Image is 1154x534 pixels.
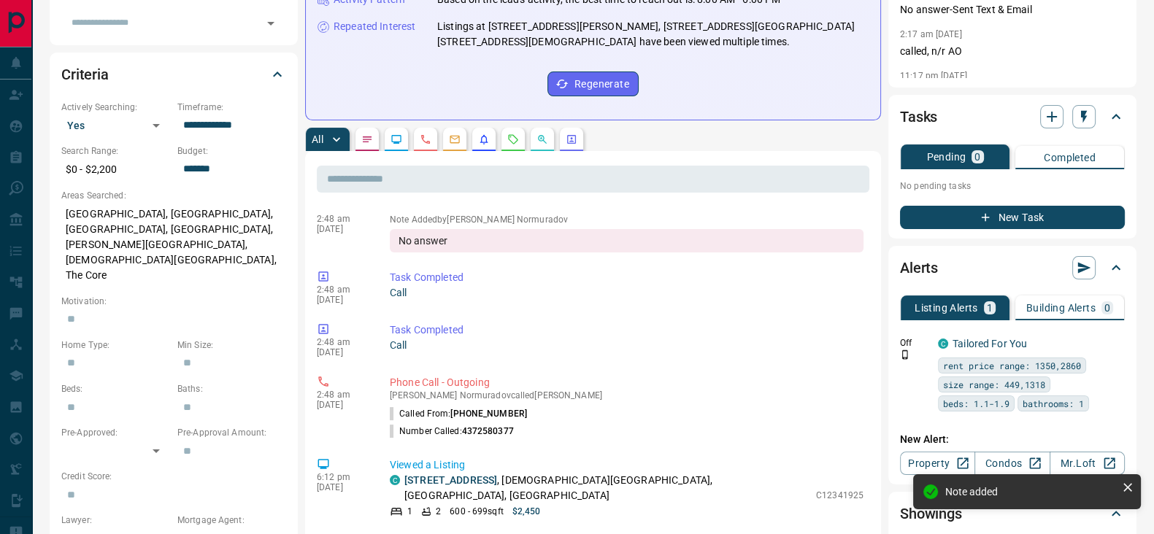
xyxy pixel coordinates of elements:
[61,158,170,182] p: $0 - $2,200
[1026,303,1096,313] p: Building Alerts
[61,57,286,92] div: Criteria
[390,425,514,438] p: Number Called:
[177,144,286,158] p: Budget:
[390,338,863,353] p: Call
[512,505,541,518] p: $2,450
[317,224,368,234] p: [DATE]
[317,347,368,357] p: [DATE]
[1104,303,1110,313] p: 0
[900,256,938,279] h2: Alerts
[61,426,170,439] p: Pre-Approved:
[391,133,402,145] svg: Lead Browsing Activity
[317,390,368,400] p: 2:48 am
[61,101,170,114] p: Actively Searching:
[317,337,368,347] p: 2:48 am
[945,486,1116,498] div: Note added
[420,133,431,145] svg: Calls
[943,358,1081,373] span: rent price range: 1350,2860
[900,29,962,39] p: 2:17 am [DATE]
[317,472,368,482] p: 6:12 pm
[938,338,948,349] div: condos.ca
[507,133,519,145] svg: Requests
[900,452,975,475] a: Property
[177,514,286,527] p: Mortgage Agent:
[61,514,170,527] p: Lawyer:
[900,175,1125,197] p: No pending tasks
[390,375,863,390] p: Phone Call - Outgoing
[312,134,323,144] p: All
[900,99,1125,134] div: Tasks
[61,202,286,287] p: [GEOGRAPHIC_DATA], [GEOGRAPHIC_DATA], [GEOGRAPHIC_DATA], [GEOGRAPHIC_DATA], [PERSON_NAME][GEOGRAP...
[317,295,368,305] p: [DATE]
[361,133,373,145] svg: Notes
[462,426,514,436] span: 4372580377
[478,133,490,145] svg: Listing Alerts
[449,133,461,145] svg: Emails
[1023,396,1084,411] span: bathrooms: 1
[61,338,170,352] p: Home Type:
[900,250,1125,285] div: Alerts
[317,482,368,492] p: [DATE]
[816,489,863,502] p: C12341925
[390,214,863,225] p: Note Added by [PERSON_NAME] Normuradov
[1044,152,1096,163] p: Completed
[915,303,978,313] p: Listing Alerts
[900,44,1125,59] p: called, n/r AO
[974,152,980,162] p: 0
[900,71,967,81] p: 11:17 pm [DATE]
[900,496,1125,531] div: Showings
[943,377,1045,392] span: size range: 449,1318
[390,407,527,420] p: Called From:
[900,206,1125,229] button: New Task
[404,473,809,503] p: , [DEMOGRAPHIC_DATA][GEOGRAPHIC_DATA], [GEOGRAPHIC_DATA], [GEOGRAPHIC_DATA]
[390,322,863,338] p: Task Completed
[566,133,577,145] svg: Agent Actions
[390,229,863,252] div: No answer
[61,114,170,137] div: Yes
[436,505,441,518] p: 2
[317,400,368,410] p: [DATE]
[926,152,966,162] p: Pending
[390,475,400,485] div: condos.ca
[974,452,1050,475] a: Condos
[61,295,286,308] p: Motivation:
[177,101,286,114] p: Timeframe:
[61,189,286,202] p: Areas Searched:
[61,63,109,86] h2: Criteria
[177,338,286,352] p: Min Size:
[900,2,1125,18] p: No answer-Sent Text & Email
[317,285,368,295] p: 2:48 am
[407,505,412,518] p: 1
[450,409,527,419] span: [PHONE_NUMBER]
[61,144,170,158] p: Search Range:
[900,105,937,128] h2: Tasks
[61,470,286,483] p: Credit Score:
[390,270,863,285] p: Task Completed
[390,457,863,473] p: Viewed a Listing
[61,382,170,395] p: Beds:
[317,214,368,224] p: 2:48 am
[390,285,863,301] p: Call
[334,19,415,34] p: Repeated Interest
[261,13,281,34] button: Open
[943,396,1009,411] span: beds: 1.1-1.9
[900,432,1125,447] p: New Alert:
[536,133,548,145] svg: Opportunities
[404,474,497,486] a: [STREET_ADDRESS]
[177,382,286,395] p: Baths:
[900,336,929,349] p: Off
[1050,452,1125,475] a: Mr.Loft
[390,390,863,400] p: [PERSON_NAME] Normuradov called [PERSON_NAME]
[547,71,639,96] button: Regenerate
[437,19,869,50] p: Listings at [STREET_ADDRESS][PERSON_NAME], [STREET_ADDRESS][GEOGRAPHIC_DATA][STREET_ADDRESS][DEMO...
[900,349,910,360] svg: Push Notification Only
[987,303,993,313] p: 1
[900,502,962,525] h2: Showings
[953,338,1027,349] a: Tailored For You
[177,426,286,439] p: Pre-Approval Amount:
[450,505,503,518] p: 600 - 699 sqft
